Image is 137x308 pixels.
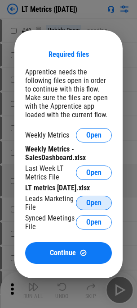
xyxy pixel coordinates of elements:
button: Open [76,196,112,210]
button: Open [76,128,112,143]
div: Weekly Metrics [25,131,69,139]
span: Open [86,199,102,207]
div: Last Week LT Metrics File [25,164,76,181]
div: LT metrics [DATE].xlsx [25,184,112,192]
div: Leads Marketing File [25,194,76,211]
div: Required files [49,50,89,59]
span: Open [86,169,102,176]
span: Open [86,132,102,139]
span: Continue [50,249,76,257]
div: Weekly Metrics - SalesDashboard.xlsx [25,145,112,162]
img: Continue [80,249,87,257]
button: ContinueContinue [25,242,112,264]
button: Open [76,165,112,180]
button: Open [76,215,112,230]
div: Synced Meetings File [25,214,76,231]
div: Apprentice needs the following files open in order to continue with this flow. Make sure the file... [25,68,112,119]
span: Open [86,219,102,226]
